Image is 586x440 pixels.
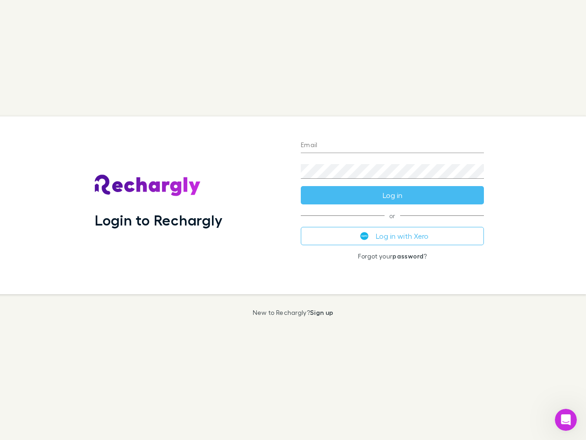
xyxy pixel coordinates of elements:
button: Log in with Xero [301,227,484,245]
img: Rechargly's Logo [95,175,201,197]
button: Log in [301,186,484,204]
a: password [392,252,423,260]
iframe: Intercom live chat [555,409,577,431]
p: New to Rechargly? [253,309,334,316]
p: Forgot your ? [301,253,484,260]
img: Xero's logo [360,232,369,240]
a: Sign up [310,308,333,316]
h1: Login to Rechargly [95,211,222,229]
span: or [301,215,484,216]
